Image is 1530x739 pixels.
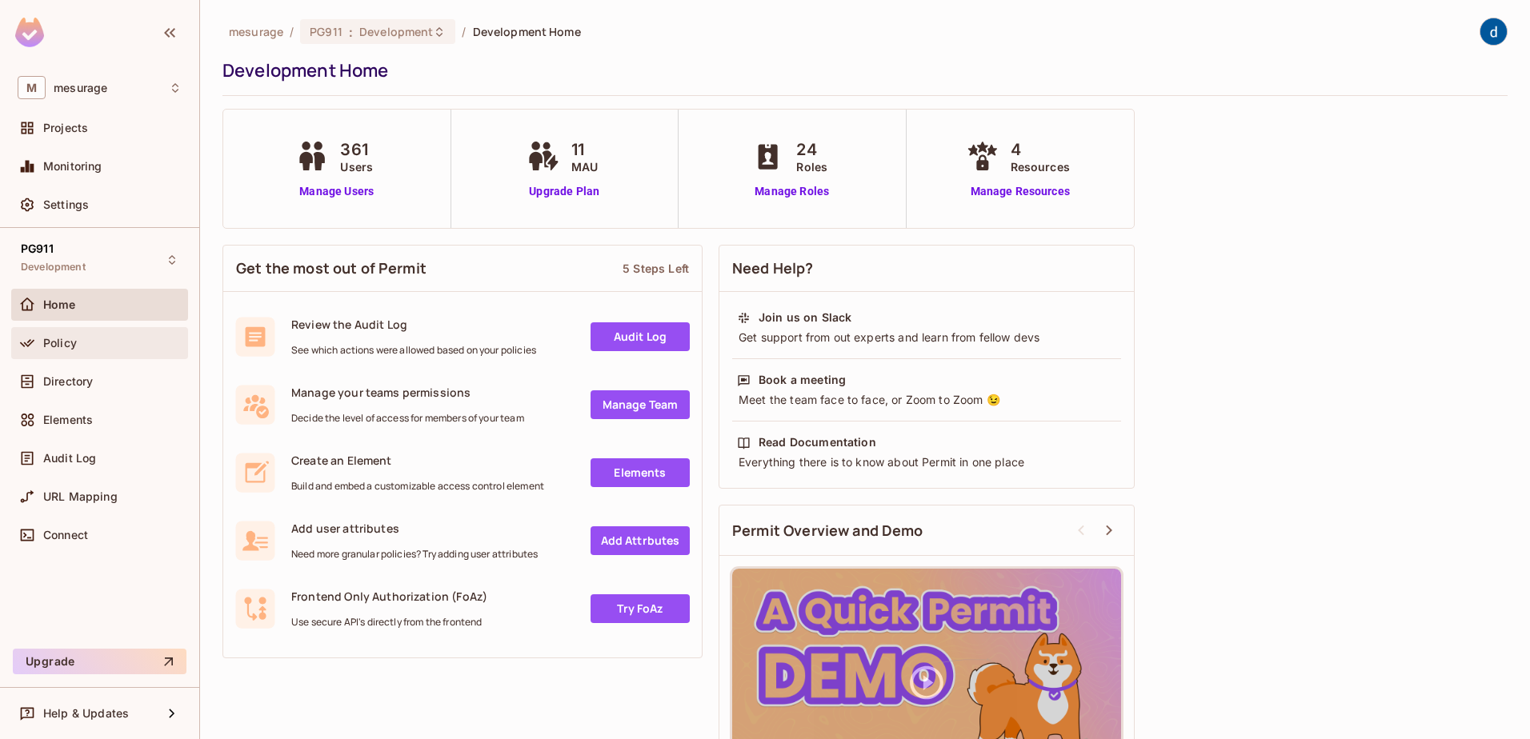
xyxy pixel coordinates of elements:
[359,24,433,39] span: Development
[291,480,544,493] span: Build and embed a customizable access control element
[310,24,342,39] span: PG911
[737,392,1116,408] div: Meet the team face to face, or Zoom to Zoom 😉
[43,490,118,503] span: URL Mapping
[291,521,538,536] span: Add user attributes
[21,242,54,255] span: PG911
[43,198,89,211] span: Settings
[236,258,427,278] span: Get the most out of Permit
[348,26,354,38] span: :
[18,76,46,99] span: M
[291,589,487,604] span: Frontend Only Authorization (FoAz)
[591,458,690,487] a: Elements
[291,385,524,400] span: Manage your teams permissions
[473,24,581,39] span: Development Home
[796,138,827,162] span: 24
[43,122,88,134] span: Projects
[571,158,598,175] span: MAU
[591,322,690,351] a: Audit Log
[43,707,129,720] span: Help & Updates
[291,616,487,629] span: Use secure API's directly from the frontend
[43,337,77,350] span: Policy
[291,453,544,468] span: Create an Element
[13,649,186,674] button: Upgrade
[43,298,76,311] span: Home
[43,160,102,173] span: Monitoring
[290,24,294,39] li: /
[229,24,283,39] span: the active workspace
[737,454,1116,470] div: Everything there is to know about Permit in one place
[571,138,598,162] span: 11
[292,183,381,200] a: Manage Users
[15,18,44,47] img: SReyMgAAAABJRU5ErkJggg==
[759,434,876,450] div: Read Documentation
[796,158,827,175] span: Roles
[523,183,606,200] a: Upgrade Plan
[1480,18,1507,45] img: dev 911gcl
[732,258,814,278] span: Need Help?
[222,58,1500,82] div: Development Home
[43,413,93,426] span: Elements
[43,529,88,541] span: Connect
[462,24,466,39] li: /
[591,390,690,419] a: Manage Team
[54,82,107,94] span: Workspace: mesurage
[43,452,96,465] span: Audit Log
[1011,138,1070,162] span: 4
[591,594,690,623] a: Try FoAz
[591,526,690,555] a: Add Attrbutes
[759,372,846,388] div: Book a meeting
[963,183,1078,200] a: Manage Resources
[291,548,538,561] span: Need more granular policies? Try adding user attributes
[291,412,524,425] span: Decide the level of access for members of your team
[732,521,923,541] span: Permit Overview and Demo
[759,310,851,326] div: Join us on Slack
[1011,158,1070,175] span: Resources
[737,330,1116,346] div: Get support from out experts and learn from fellow devs
[43,375,93,388] span: Directory
[291,317,536,332] span: Review the Audit Log
[21,261,86,274] span: Development
[748,183,835,200] a: Manage Roles
[340,138,373,162] span: 361
[623,261,689,276] div: 5 Steps Left
[340,158,373,175] span: Users
[291,344,536,357] span: See which actions were allowed based on your policies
